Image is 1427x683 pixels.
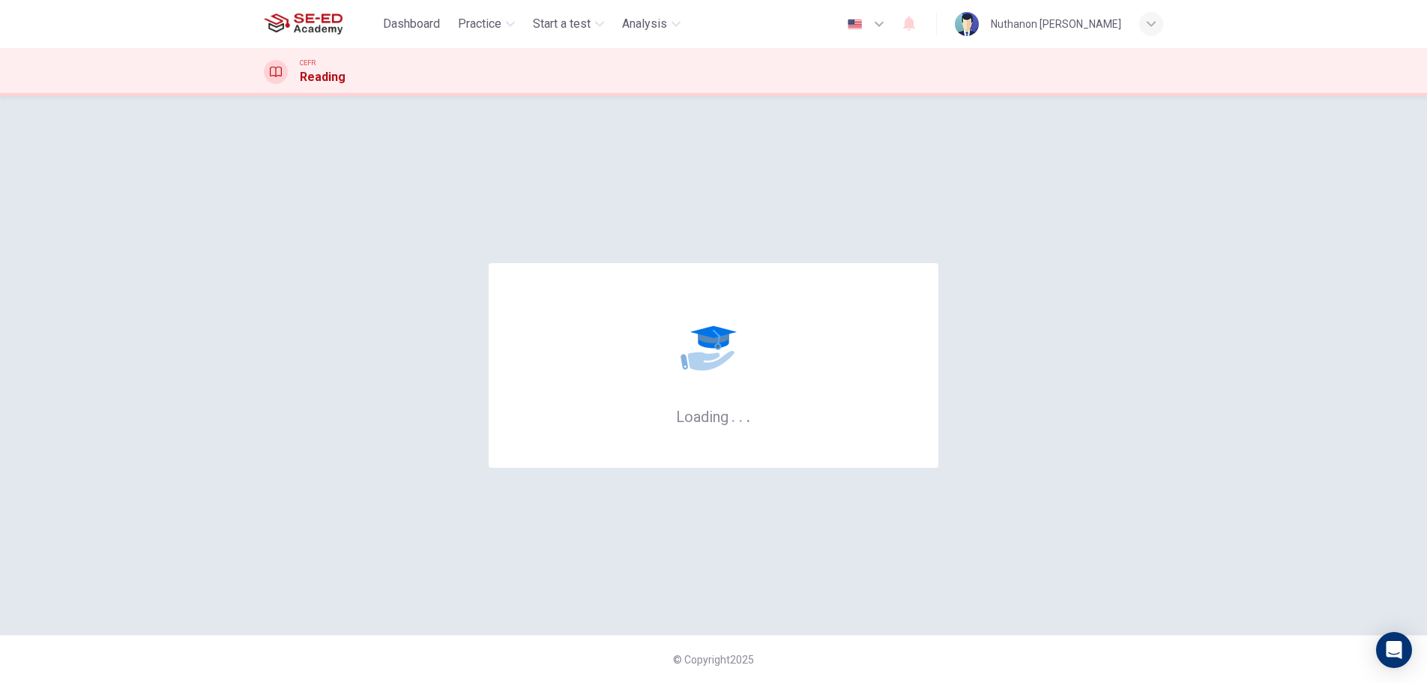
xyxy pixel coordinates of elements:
h1: Reading [300,68,346,86]
h6: . [746,403,751,427]
span: Start a test [533,15,591,33]
a: SE-ED Academy logo [264,9,377,39]
img: Profile picture [955,12,979,36]
div: Nuthanon [PERSON_NAME] [991,15,1121,33]
img: SE-ED Academy logo [264,9,343,39]
button: Practice [452,10,521,37]
span: CEFR [300,58,316,68]
h6: . [738,403,743,427]
h6: Loading [676,406,751,426]
button: Start a test [527,10,610,37]
h6: . [731,403,736,427]
span: Practice [458,15,501,33]
span: Analysis [622,15,667,33]
div: Open Intercom Messenger [1376,632,1412,668]
button: Dashboard [377,10,446,37]
span: © Copyright 2025 [673,654,754,666]
span: Dashboard [383,15,440,33]
button: Analysis [616,10,687,37]
img: en [845,19,864,30]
